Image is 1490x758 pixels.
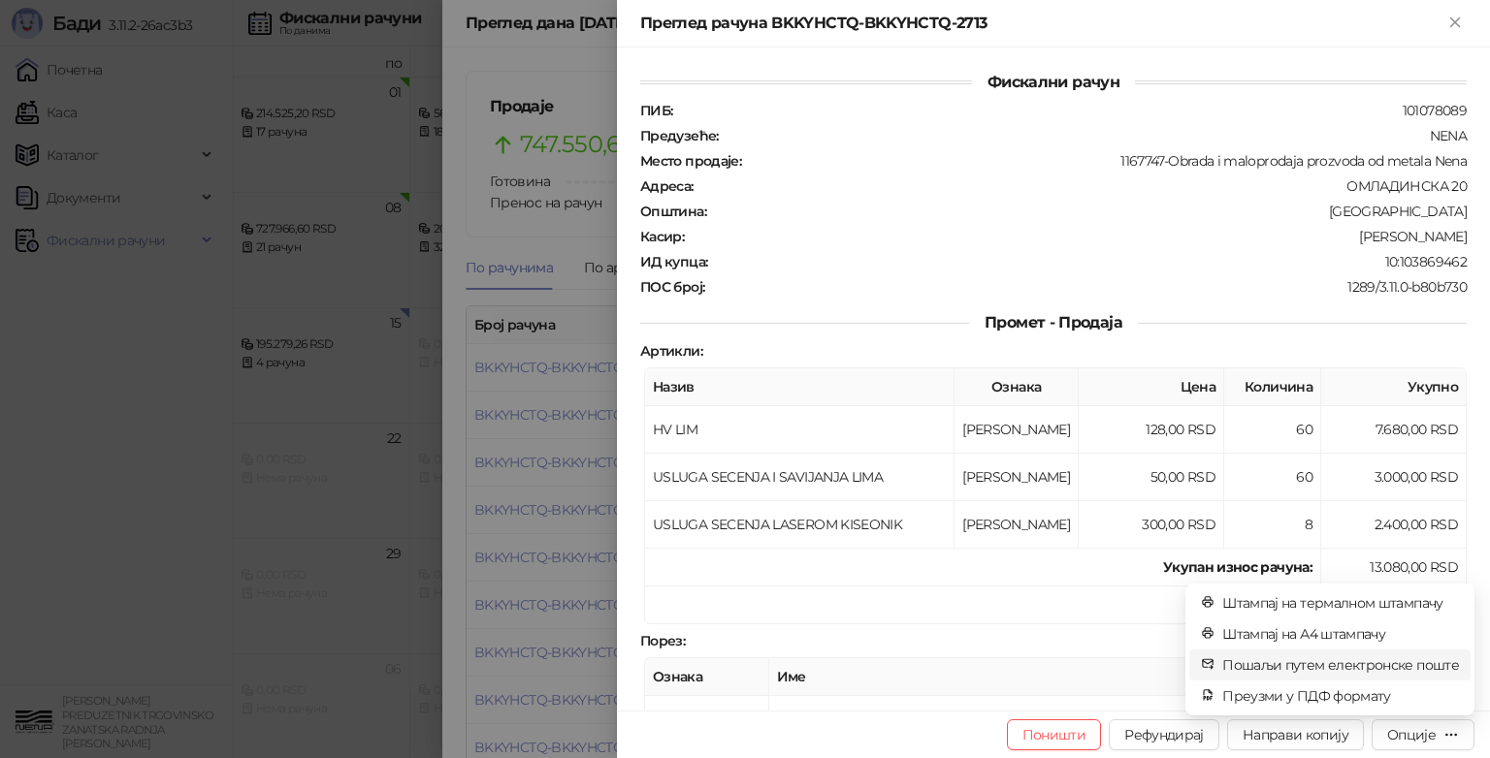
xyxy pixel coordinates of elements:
[640,632,685,649] strong: Порез :
[708,203,1469,220] div: [GEOGRAPHIC_DATA]
[1372,719,1474,750] button: Опције
[640,127,719,144] strong: Предузеће :
[1321,406,1467,454] td: 7.680,00 RSD
[1321,549,1467,586] td: 13.080,00 RSD
[1387,726,1436,743] div: Опције
[640,152,741,170] strong: Место продаје :
[640,177,694,195] strong: Адреса :
[1222,592,1459,614] span: Штампај на термалном штампачу
[709,253,1469,270] div: 10:103869462
[645,454,955,501] td: USLUGA SECENJA I SAVIJANJA LIMA
[1079,406,1224,454] td: 128,00 RSD
[1224,406,1321,454] td: 60
[955,454,1079,501] td: [PERSON_NAME]
[969,313,1138,332] span: Промет - Продаја
[721,127,1469,144] div: NENA
[640,203,706,220] strong: Општина :
[955,406,1079,454] td: [PERSON_NAME]
[1079,501,1224,549] td: 300,00 RSD
[645,368,955,406] th: Назив
[1079,368,1224,406] th: Цена
[1109,719,1219,750] button: Рефундирај
[1163,558,1312,576] strong: Укупан износ рачуна :
[1007,719,1102,750] button: Поништи
[1321,368,1467,406] th: Укупно
[769,696,1244,743] td: О-ПДВ
[686,228,1469,245] div: [PERSON_NAME]
[645,406,955,454] td: HV LIM
[972,73,1135,91] span: Фискални рачун
[955,501,1079,549] td: [PERSON_NAME]
[1321,454,1467,501] td: 3.000,00 RSD
[1243,726,1348,743] span: Направи копију
[1224,368,1321,406] th: Количина
[1222,685,1459,707] span: Преузми у ПДФ формату
[769,658,1244,696] th: Име
[645,696,769,743] td: [PERSON_NAME]
[706,278,1469,296] div: 1289/3.11.0-b80b730
[640,278,704,296] strong: ПОС број :
[645,501,955,549] td: USLUGA SECENJA LASEROM KISEONIK
[640,342,702,360] strong: Артикли :
[955,368,1079,406] th: Ознака
[1443,12,1467,35] button: Close
[743,152,1469,170] div: 1167747-Obrada i maloprodaja prozvoda od metala Nena
[1222,623,1459,645] span: Штампај на А4 штампачу
[696,177,1469,195] div: ОМЛАДИНСКА 20
[1079,454,1224,501] td: 50,00 RSD
[640,228,684,245] strong: Касир :
[640,102,672,119] strong: ПИБ :
[674,102,1469,119] div: 101078089
[1222,654,1459,676] span: Пошаљи путем електронске поште
[645,658,769,696] th: Ознака
[1224,454,1321,501] td: 60
[1321,501,1467,549] td: 2.400,00 RSD
[1224,501,1321,549] td: 8
[1227,719,1364,750] button: Направи копију
[640,12,1443,35] div: Преглед рачуна BKKYHCTQ-BKKYHCTQ-2713
[640,253,707,270] strong: ИД купца :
